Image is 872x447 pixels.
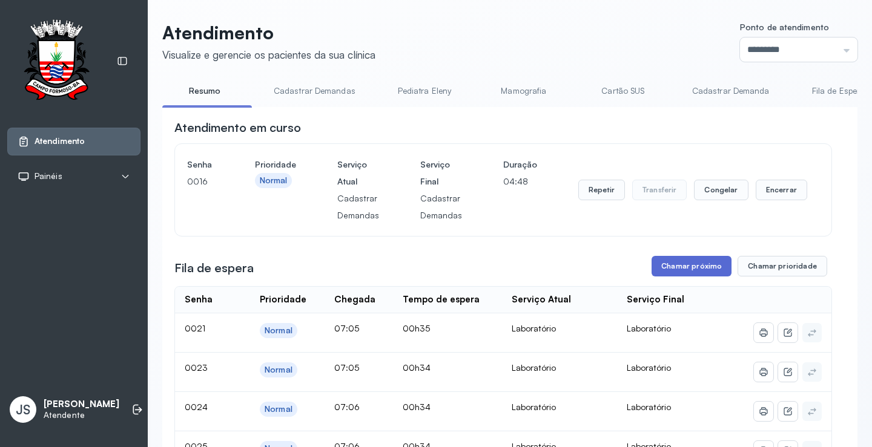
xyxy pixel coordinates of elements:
span: Ponto de atendimento [740,22,829,32]
div: Normal [265,325,292,336]
div: Senha [185,294,213,305]
img: Logotipo do estabelecimento [13,19,100,103]
span: 0024 [185,402,208,412]
span: Laboratório [627,362,671,373]
h4: Prioridade [255,156,296,173]
h3: Fila de espera [174,259,254,276]
div: Normal [260,175,288,186]
div: Serviço Final [627,294,684,305]
a: Cadastrar Demandas [262,81,368,101]
div: Prioridade [260,294,306,305]
h4: Serviço Final [420,156,462,190]
div: Laboratório [512,323,608,334]
p: 0016 [187,173,214,190]
div: Visualize e gerencie os pacientes da sua clínica [162,48,375,61]
div: Normal [265,404,292,414]
a: Cartão SUS [581,81,666,101]
p: 04:48 [503,173,537,190]
span: 07:05 [334,323,359,333]
button: Transferir [632,180,687,200]
div: Normal [265,365,292,375]
p: Cadastrar Demandas [337,190,379,224]
p: Cadastrar Demandas [420,190,462,224]
a: Mamografia [481,81,566,101]
h4: Duração [503,156,537,173]
button: Congelar [694,180,748,200]
div: Laboratório [512,362,608,373]
span: 0023 [185,362,208,373]
a: Atendimento [18,135,130,148]
div: Chegada [334,294,375,305]
p: Atendente [44,410,119,420]
p: [PERSON_NAME] [44,399,119,410]
a: Pediatra Eleny [382,81,467,101]
p: Atendimento [162,22,375,44]
span: 00h34 [403,402,431,412]
span: Atendimento [35,136,85,146]
span: Laboratório [627,402,671,412]
h4: Serviço Atual [337,156,379,190]
span: Laboratório [627,323,671,333]
span: 07:05 [334,362,359,373]
button: Encerrar [756,180,807,200]
span: 07:06 [334,402,360,412]
button: Chamar próximo [652,256,732,276]
span: 00h35 [403,323,430,333]
div: Serviço Atual [512,294,571,305]
div: Tempo de espera [403,294,480,305]
button: Chamar prioridade [738,256,827,276]
span: 0021 [185,323,205,333]
a: Resumo [162,81,247,101]
h3: Atendimento em curso [174,119,301,136]
a: Cadastrar Demanda [680,81,782,101]
button: Repetir [578,180,625,200]
span: Painéis [35,171,62,181]
h4: Senha [187,156,214,173]
div: Laboratório [512,402,608,413]
span: 00h34 [403,362,431,373]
